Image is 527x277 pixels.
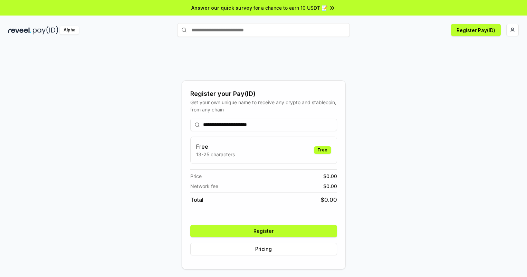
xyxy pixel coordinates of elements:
[451,24,501,36] button: Register Pay(ID)
[314,146,331,154] div: Free
[60,26,79,34] div: Alpha
[190,243,337,255] button: Pricing
[190,89,337,99] div: Register your Pay(ID)
[196,142,235,151] h3: Free
[190,99,337,113] div: Get your own unique name to receive any crypto and stablecoin, from any chain
[323,182,337,190] span: $ 0.00
[8,26,31,34] img: reveel_dark
[33,26,58,34] img: pay_id
[196,151,235,158] p: 13-25 characters
[190,225,337,237] button: Register
[191,4,252,11] span: Answer our quick survey
[190,196,203,204] span: Total
[253,4,327,11] span: for a chance to earn 10 USDT 📝
[323,172,337,180] span: $ 0.00
[190,182,218,190] span: Network fee
[321,196,337,204] span: $ 0.00
[190,172,202,180] span: Price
